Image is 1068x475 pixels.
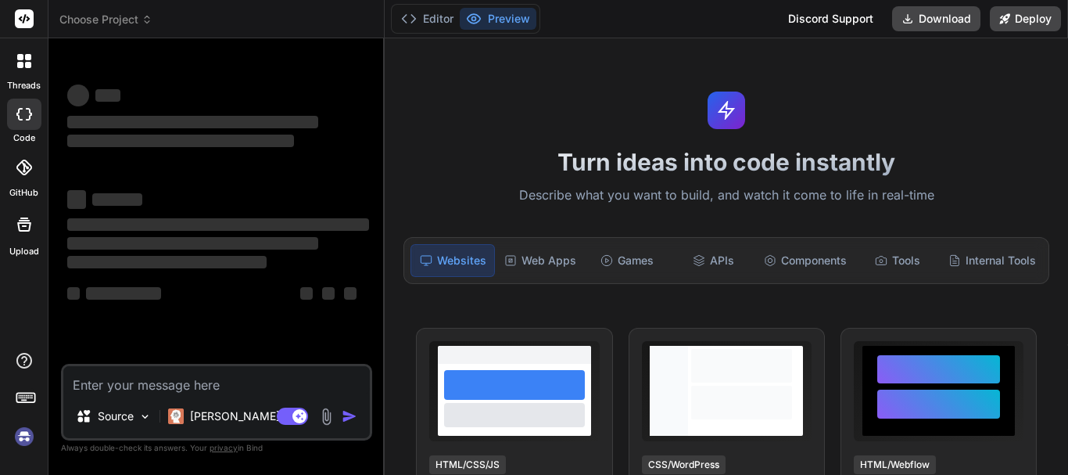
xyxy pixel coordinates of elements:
[95,89,120,102] span: ‌
[67,116,318,128] span: ‌
[429,455,506,474] div: HTML/CSS/JS
[67,218,369,231] span: ‌
[67,190,86,209] span: ‌
[342,408,357,424] img: icon
[9,245,39,258] label: Upload
[210,443,238,452] span: privacy
[642,455,726,474] div: CSS/WordPress
[168,408,184,424] img: Claude 4 Sonnet
[498,244,582,277] div: Web Apps
[344,287,357,300] span: ‌
[59,12,152,27] span: Choose Project
[758,244,853,277] div: Components
[190,408,306,424] p: [PERSON_NAME] 4 S..
[9,186,38,200] label: GitHub
[394,185,1059,206] p: Describe what you want to build, and watch it come to life in real-time
[395,8,460,30] button: Editor
[322,287,335,300] span: ‌
[586,244,668,277] div: Games
[61,441,372,455] p: Always double-check its answers. Your in Bind
[92,193,142,206] span: ‌
[138,410,152,423] img: Pick Models
[854,455,936,474] div: HTML/Webflow
[67,256,267,268] span: ‌
[779,6,883,31] div: Discord Support
[11,423,38,450] img: signin
[67,85,89,106] span: ‌
[300,287,313,300] span: ‌
[67,135,294,147] span: ‌
[942,244,1042,277] div: Internal Tools
[394,148,1059,176] h1: Turn ideas into code instantly
[990,6,1061,31] button: Deploy
[410,244,495,277] div: Websites
[317,408,335,426] img: attachment
[7,79,41,92] label: threads
[13,131,35,145] label: code
[86,287,161,300] span: ‌
[856,244,939,277] div: Tools
[892,6,980,31] button: Download
[67,287,80,300] span: ‌
[98,408,134,424] p: Source
[672,244,754,277] div: APIs
[67,237,318,250] span: ‌
[460,8,536,30] button: Preview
